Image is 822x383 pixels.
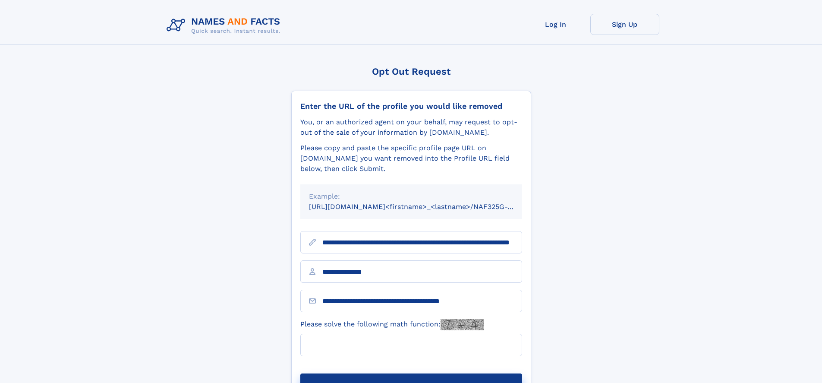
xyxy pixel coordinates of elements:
[291,66,531,77] div: Opt Out Request
[590,14,659,35] a: Sign Up
[300,143,522,174] div: Please copy and paste the specific profile page URL on [DOMAIN_NAME] you want removed into the Pr...
[300,117,522,138] div: You, or an authorized agent on your behalf, may request to opt-out of the sale of your informatio...
[309,191,513,202] div: Example:
[300,101,522,111] div: Enter the URL of the profile you would like removed
[521,14,590,35] a: Log In
[309,203,539,211] small: [URL][DOMAIN_NAME]<firstname>_<lastname>/NAF325G-xxxxxxxx
[163,14,287,37] img: Logo Names and Facts
[300,319,484,330] label: Please solve the following math function:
